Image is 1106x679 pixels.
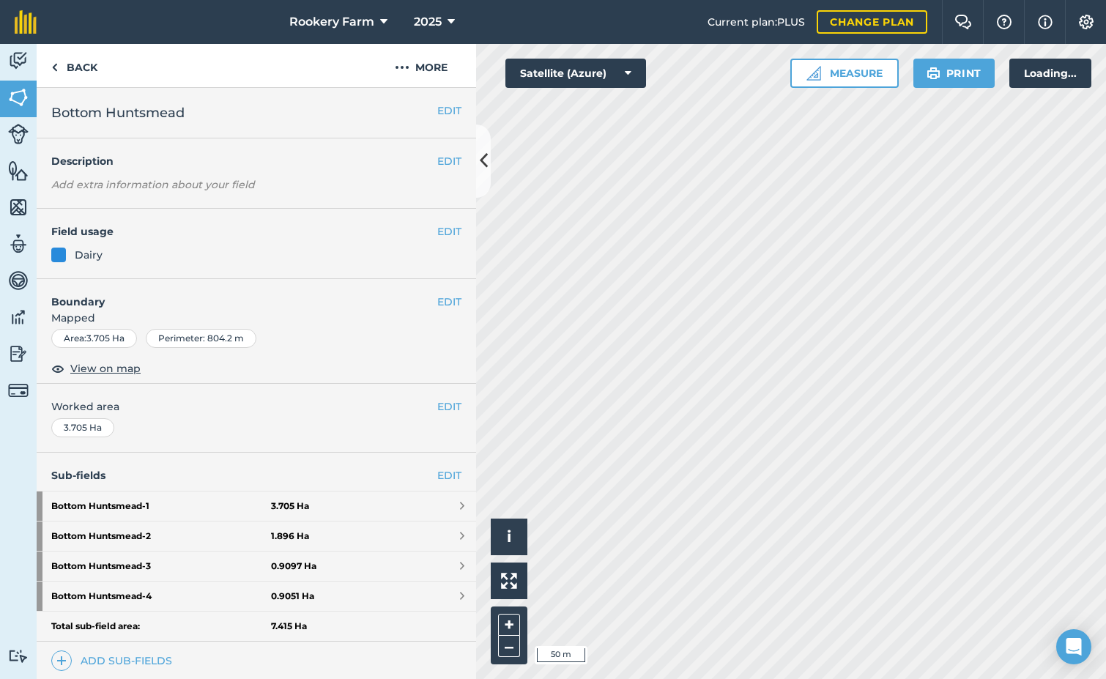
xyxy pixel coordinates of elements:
[806,66,821,81] img: Ruler icon
[75,247,103,263] div: Dairy
[37,491,476,521] a: Bottom Huntsmead-13.705 Ha
[51,620,271,632] strong: Total sub-field area:
[271,590,314,602] strong: 0.9051 Ha
[8,124,29,144] img: svg+xml;base64,PD94bWwgdmVyc2lvbj0iMS4wIiBlbmNvZGluZz0idXRmLTgiPz4KPCEtLSBHZW5lcmF0b3I6IEFkb2JlIE...
[8,380,29,401] img: svg+xml;base64,PD94bWwgdmVyc2lvbj0iMS4wIiBlbmNvZGluZz0idXRmLTgiPz4KPCEtLSBHZW5lcmF0b3I6IEFkb2JlIE...
[437,103,461,119] button: EDIT
[491,519,527,555] button: i
[995,15,1013,29] img: A question mark icon
[15,10,37,34] img: fieldmargin Logo
[498,636,520,657] button: –
[954,15,972,29] img: Two speech bubbles overlapping with the left bubble in the forefront
[708,14,805,30] span: Current plan : PLUS
[8,86,29,108] img: svg+xml;base64,PHN2ZyB4bWxucz0iaHR0cDovL3d3dy53My5vcmcvMjAwMC9zdmciIHdpZHRoPSI1NiIgaGVpZ2h0PSI2MC...
[395,59,409,76] img: svg+xml;base64,PHN2ZyB4bWxucz0iaHR0cDovL3d3dy53My5vcmcvMjAwMC9zdmciIHdpZHRoPSIyMCIgaGVpZ2h0PSIyNC...
[51,153,461,169] h4: Description
[817,10,927,34] a: Change plan
[8,160,29,182] img: svg+xml;base64,PHN2ZyB4bWxucz0iaHR0cDovL3d3dy53My5vcmcvMjAwMC9zdmciIHdpZHRoPSI1NiIgaGVpZ2h0PSI2MC...
[37,310,476,326] span: Mapped
[414,13,442,31] span: 2025
[8,50,29,72] img: svg+xml;base64,PD94bWwgdmVyc2lvbj0iMS4wIiBlbmNvZGluZz0idXRmLTgiPz4KPCEtLSBHZW5lcmF0b3I6IEFkb2JlIE...
[37,467,476,483] h4: Sub-fields
[289,13,374,31] span: Rookery Farm
[70,360,141,376] span: View on map
[8,196,29,218] img: svg+xml;base64,PHN2ZyB4bWxucz0iaHR0cDovL3d3dy53My5vcmcvMjAwMC9zdmciIHdpZHRoPSI1NiIgaGVpZ2h0PSI2MC...
[51,178,255,191] em: Add extra information about your field
[437,294,461,310] button: EDIT
[271,560,316,572] strong: 0.9097 Ha
[51,650,178,671] a: Add sub-fields
[498,614,520,636] button: +
[501,573,517,589] img: Four arrows, one pointing top left, one top right, one bottom right and the last bottom left
[8,306,29,328] img: svg+xml;base64,PD94bWwgdmVyc2lvbj0iMS4wIiBlbmNvZGluZz0idXRmLTgiPz4KPCEtLSBHZW5lcmF0b3I6IEFkb2JlIE...
[37,44,112,87] a: Back
[366,44,476,87] button: More
[51,582,271,611] strong: Bottom Huntsmead - 4
[1038,13,1053,31] img: svg+xml;base64,PHN2ZyB4bWxucz0iaHR0cDovL3d3dy53My5vcmcvMjAwMC9zdmciIHdpZHRoPSIxNyIgaGVpZ2h0PSIxNy...
[1056,629,1091,664] div: Open Intercom Messenger
[8,343,29,365] img: svg+xml;base64,PD94bWwgdmVyc2lvbj0iMS4wIiBlbmNvZGluZz0idXRmLTgiPz4KPCEtLSBHZW5lcmF0b3I6IEFkb2JlIE...
[37,522,476,551] a: Bottom Huntsmead-21.896 Ha
[51,398,461,415] span: Worked area
[51,59,58,76] img: svg+xml;base64,PHN2ZyB4bWxucz0iaHR0cDovL3d3dy53My5vcmcvMjAwMC9zdmciIHdpZHRoPSI5IiBoZWlnaHQ9IjI0Ii...
[8,233,29,255] img: svg+xml;base64,PD94bWwgdmVyc2lvbj0iMS4wIiBlbmNvZGluZz0idXRmLTgiPz4KPCEtLSBHZW5lcmF0b3I6IEFkb2JlIE...
[37,552,476,581] a: Bottom Huntsmead-30.9097 Ha
[437,153,461,169] button: EDIT
[437,398,461,415] button: EDIT
[505,59,646,88] button: Satellite (Azure)
[56,652,67,669] img: svg+xml;base64,PHN2ZyB4bWxucz0iaHR0cDovL3d3dy53My5vcmcvMjAwMC9zdmciIHdpZHRoPSIxNCIgaGVpZ2h0PSIyNC...
[927,64,940,82] img: svg+xml;base64,PHN2ZyB4bWxucz0iaHR0cDovL3d3dy53My5vcmcvMjAwMC9zdmciIHdpZHRoPSIxOSIgaGVpZ2h0PSIyNC...
[51,522,271,551] strong: Bottom Huntsmead - 2
[51,360,141,377] button: View on map
[271,500,309,512] strong: 3.705 Ha
[1077,15,1095,29] img: A cog icon
[51,360,64,377] img: svg+xml;base64,PHN2ZyB4bWxucz0iaHR0cDovL3d3dy53My5vcmcvMjAwMC9zdmciIHdpZHRoPSIxOCIgaGVpZ2h0PSIyNC...
[437,467,461,483] a: EDIT
[51,552,271,581] strong: Bottom Huntsmead - 3
[271,620,307,632] strong: 7.415 Ha
[8,270,29,292] img: svg+xml;base64,PD94bWwgdmVyc2lvbj0iMS4wIiBlbmNvZGluZz0idXRmLTgiPz4KPCEtLSBHZW5lcmF0b3I6IEFkb2JlIE...
[51,103,185,123] span: Bottom Huntsmead
[146,329,256,348] div: Perimeter : 804.2 m
[37,582,476,611] a: Bottom Huntsmead-40.9051 Ha
[271,530,309,542] strong: 1.896 Ha
[51,491,271,521] strong: Bottom Huntsmead - 1
[37,279,437,310] h4: Boundary
[913,59,995,88] button: Print
[51,418,114,437] div: 3.705 Ha
[507,527,511,546] span: i
[51,223,437,240] h4: Field usage
[437,223,461,240] button: EDIT
[1009,59,1091,88] div: Loading...
[790,59,899,88] button: Measure
[51,329,137,348] div: Area : 3.705 Ha
[8,649,29,663] img: svg+xml;base64,PD94bWwgdmVyc2lvbj0iMS4wIiBlbmNvZGluZz0idXRmLTgiPz4KPCEtLSBHZW5lcmF0b3I6IEFkb2JlIE...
